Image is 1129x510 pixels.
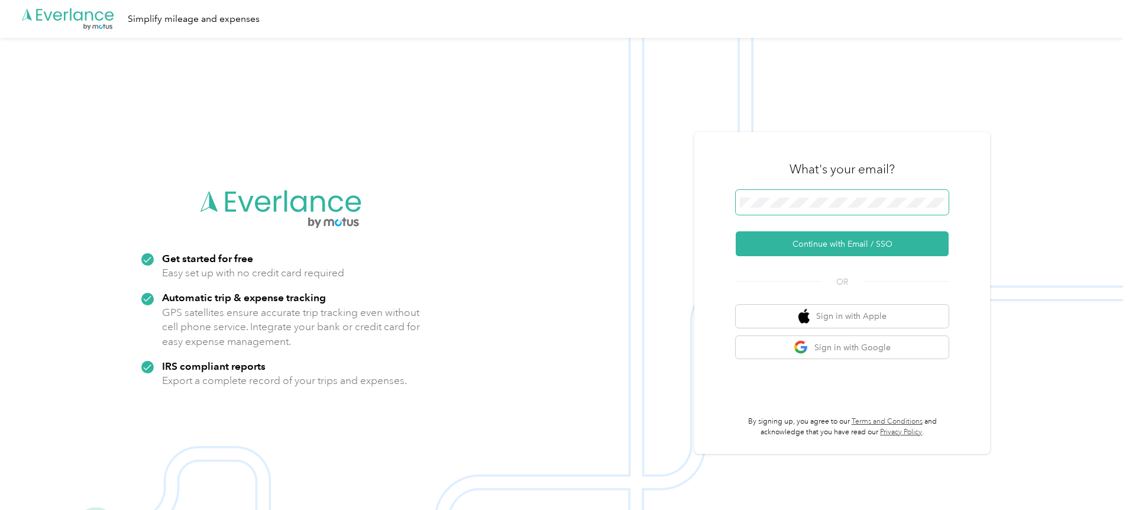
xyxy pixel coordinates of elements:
[736,305,949,328] button: apple logoSign in with Apple
[794,340,808,355] img: google logo
[162,291,326,304] strong: Automatic trip & expense tracking
[162,266,344,280] p: Easy set up with no credit card required
[162,252,253,264] strong: Get started for free
[162,305,420,349] p: GPS satellites ensure accurate trip tracking even without cell phone service. Integrate your bank...
[880,428,922,437] a: Privacy Policy
[821,276,863,288] span: OR
[852,417,923,426] a: Terms and Conditions
[736,336,949,359] button: google logoSign in with Google
[162,360,266,372] strong: IRS compliant reports
[128,12,260,27] div: Simplify mileage and expenses
[790,161,895,177] h3: What's your email?
[736,417,949,437] p: By signing up, you agree to our and acknowledge that you have read our .
[798,309,810,324] img: apple logo
[162,373,407,388] p: Export a complete record of your trips and expenses.
[736,231,949,256] button: Continue with Email / SSO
